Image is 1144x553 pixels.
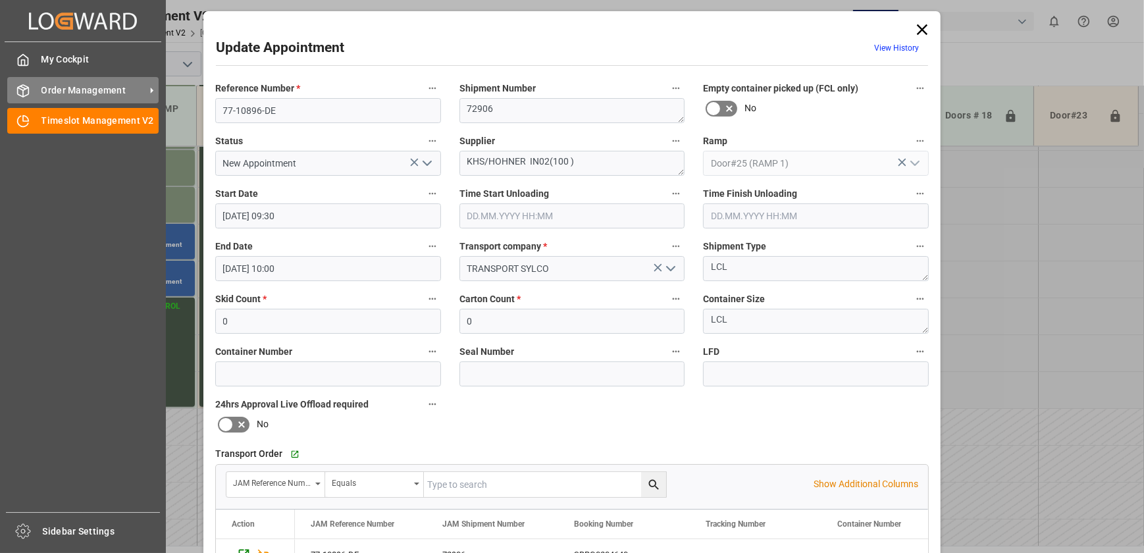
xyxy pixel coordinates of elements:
button: Supplier [667,132,685,149]
span: Transport company [459,240,547,253]
button: Skid Count * [424,290,441,307]
button: open menu [325,472,424,497]
span: Container Number [215,345,292,359]
input: DD.MM.YYYY HH:MM [703,203,929,228]
input: Type to search/select [703,151,929,176]
span: Reference Number [215,82,300,95]
span: Tracking Number [706,519,766,529]
textarea: LCL [703,256,929,281]
span: Time Finish Unloading [703,187,797,201]
button: Shipment Number [667,80,685,97]
span: LFD [703,345,719,359]
button: Shipment Type [912,238,929,255]
span: Carton Count [459,292,521,306]
button: open menu [904,153,923,174]
span: Seal Number [459,345,514,359]
div: Action [232,519,255,529]
span: Supplier [459,134,495,148]
button: Seal Number [667,343,685,360]
button: open menu [660,259,680,279]
span: Container Number [837,519,901,529]
button: open menu [226,472,325,497]
input: DD.MM.YYYY HH:MM [459,203,685,228]
input: Type to search/select [215,151,441,176]
textarea: KHS/HOHNER IN02(100 ) [459,151,685,176]
h2: Update Appointment [216,38,344,59]
div: JAM Reference Number [233,474,311,489]
span: No [744,101,756,115]
input: Type to search [424,472,666,497]
span: Booking Number [574,519,633,529]
textarea: LCL [703,309,929,334]
span: Shipment Number [459,82,536,95]
button: Carton Count * [667,290,685,307]
span: Empty container picked up (FCL only) [703,82,858,95]
a: Timeslot Management V2 [7,108,159,134]
span: Transport Order [215,447,282,461]
span: JAM Shipment Number [442,519,525,529]
button: Transport company * [667,238,685,255]
button: Time Finish Unloading [912,185,929,202]
button: open menu [416,153,436,174]
span: JAM Reference Number [311,519,394,529]
button: 24hrs Approval Live Offload required [424,396,441,413]
button: Time Start Unloading [667,185,685,202]
span: Status [215,134,243,148]
input: DD.MM.YYYY HH:MM [215,256,441,281]
button: Reference Number * [424,80,441,97]
span: End Date [215,240,253,253]
span: Time Start Unloading [459,187,549,201]
p: Show Additional Columns [814,477,918,491]
button: End Date [424,238,441,255]
button: LFD [912,343,929,360]
span: 24hrs Approval Live Offload required [215,398,369,411]
textarea: 72906 [459,98,685,123]
span: Shipment Type [703,240,766,253]
button: Status [424,132,441,149]
button: Start Date [424,185,441,202]
button: Ramp [912,132,929,149]
button: Empty container picked up (FCL only) [912,80,929,97]
button: Container Number [424,343,441,360]
span: Skid Count [215,292,267,306]
span: Ramp [703,134,727,148]
span: My Cockpit [41,53,159,66]
span: Order Management [41,84,145,97]
button: search button [641,472,666,497]
div: Equals [332,474,409,489]
span: Container Size [703,292,765,306]
span: Start Date [215,187,258,201]
button: Container Size [912,290,929,307]
span: Timeslot Management V2 [41,114,159,128]
span: No [257,417,269,431]
input: DD.MM.YYYY HH:MM [215,203,441,228]
a: My Cockpit [7,47,159,72]
span: Sidebar Settings [43,525,161,539]
a: View History [874,43,919,53]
